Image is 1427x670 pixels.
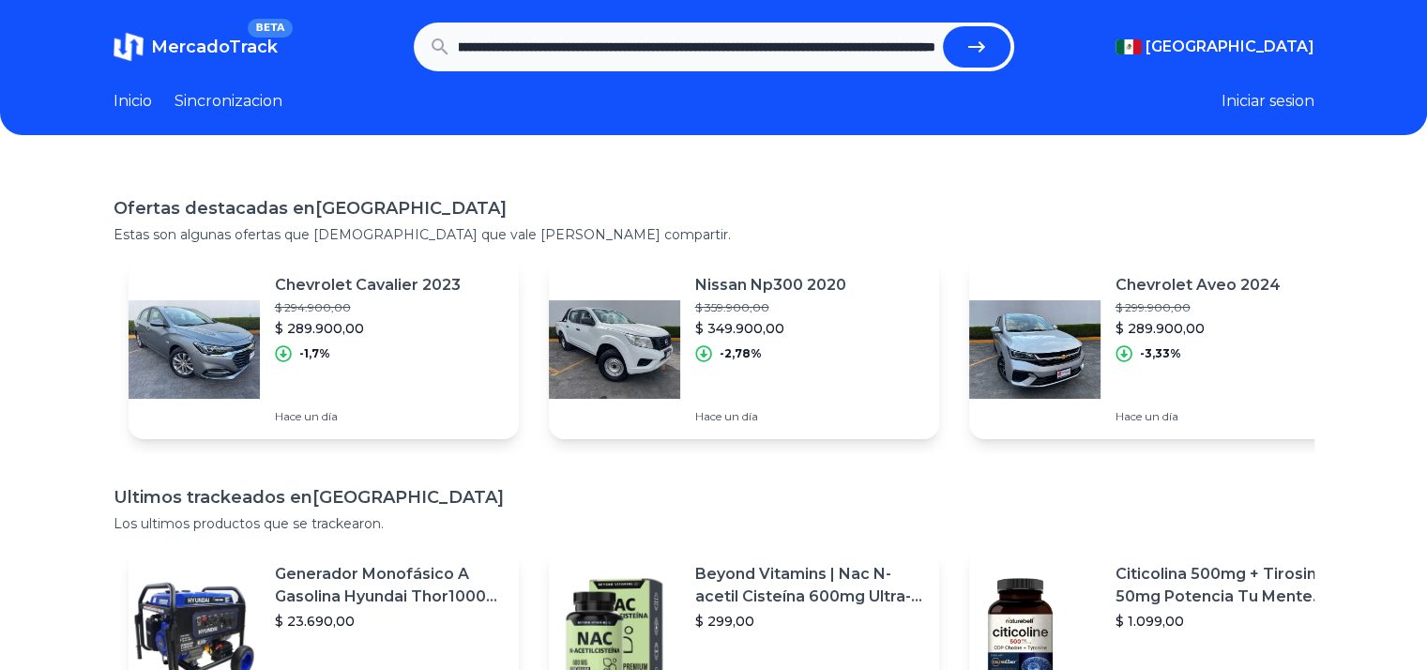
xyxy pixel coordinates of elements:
p: $ 359.900,00 [695,300,846,315]
p: -1,7% [299,346,330,361]
p: Citicolina 500mg + Tirosina 50mg Potencia Tu Mente (120caps) Sabor Sin Sabor [1116,563,1344,608]
img: Featured image [549,283,680,415]
p: Estas son algunas ofertas que [DEMOGRAPHIC_DATA] que vale [PERSON_NAME] compartir. [114,225,1314,244]
a: Featured imageNissan Np300 2020$ 359.900,00$ 349.900,00-2,78%Hace un día [549,259,939,439]
img: Mexico [1116,39,1142,54]
a: Featured imageChevrolet Aveo 2024$ 299.900,00$ 289.900,00-3,33%Hace un día [969,259,1359,439]
p: $ 23.690,00 [275,612,504,631]
p: Hace un día [1116,409,1281,424]
span: [GEOGRAPHIC_DATA] [1146,36,1314,58]
h1: Ultimos trackeados en [GEOGRAPHIC_DATA] [114,484,1314,510]
p: $ 299,00 [695,612,924,631]
p: $ 289.900,00 [275,319,461,338]
p: -3,33% [1140,346,1181,361]
a: MercadoTrackBETA [114,32,278,62]
p: Beyond Vitamins | Nac N-acetil Cisteína 600mg Ultra-premium Con Inulina De Agave (prebiótico Natu... [695,563,924,608]
p: Generador Monofásico A Gasolina Hyundai Thor10000 P 11.5 Kw [275,563,504,608]
p: Chevrolet Aveo 2024 [1116,274,1281,297]
a: Sincronizacion [175,90,282,113]
span: MercadoTrack [151,37,278,57]
a: Inicio [114,90,152,113]
img: MercadoTrack [114,32,144,62]
p: Hace un día [695,409,846,424]
p: $ 1.099,00 [1116,612,1344,631]
p: Hace un día [275,409,461,424]
p: $ 294.900,00 [275,300,461,315]
h1: Ofertas destacadas en [GEOGRAPHIC_DATA] [114,195,1314,221]
p: Chevrolet Cavalier 2023 [275,274,461,297]
p: -2,78% [720,346,762,361]
p: $ 299.900,00 [1116,300,1281,315]
a: Featured imageChevrolet Cavalier 2023$ 294.900,00$ 289.900,00-1,7%Hace un día [129,259,519,439]
p: $ 289.900,00 [1116,319,1281,338]
p: Nissan Np300 2020 [695,274,846,297]
p: Los ultimos productos que se trackearon. [114,514,1314,533]
span: BETA [248,19,292,38]
img: Featured image [129,283,260,415]
p: $ 349.900,00 [695,319,846,338]
button: Iniciar sesion [1222,90,1314,113]
img: Featured image [969,283,1101,415]
button: [GEOGRAPHIC_DATA] [1116,36,1314,58]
